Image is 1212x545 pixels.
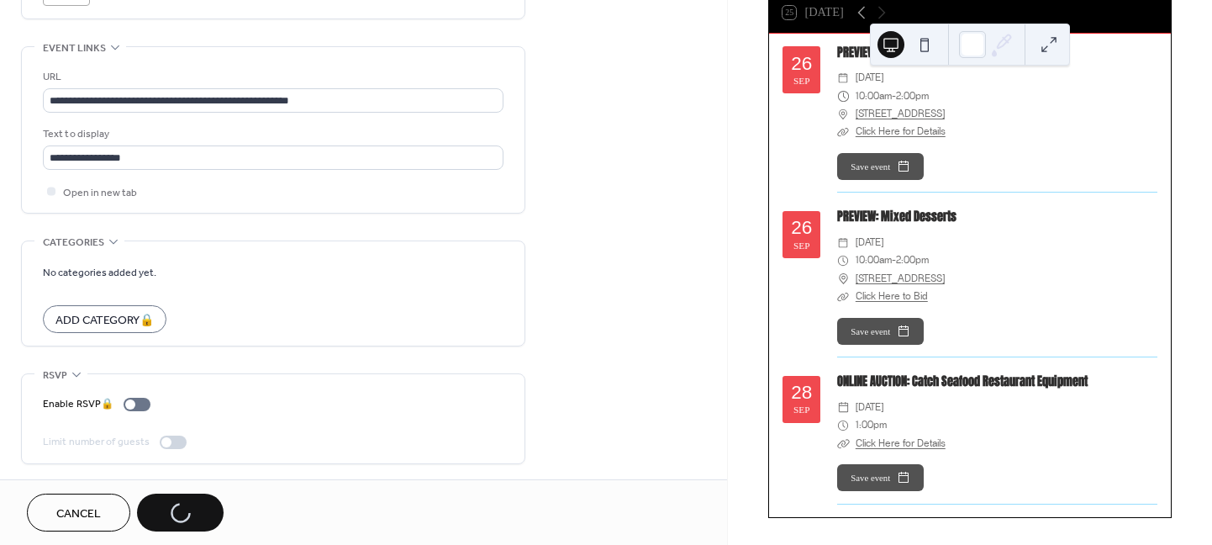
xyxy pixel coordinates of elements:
[837,399,849,416] div: ​
[837,251,849,269] div: ​
[793,241,809,251] div: Sep
[27,494,130,532] button: Cancel
[56,505,101,523] span: Cancel
[791,55,812,74] div: 26
[856,437,946,449] a: Click Here for Details
[892,251,896,269] span: -
[856,399,883,416] span: [DATE]
[837,208,956,225] a: PREVIEW: Mixed Desserts
[856,105,945,123] a: [STREET_ADDRESS]
[793,77,809,86] div: Sep
[837,435,849,452] div: ​
[793,405,809,415] div: Sep
[837,270,849,288] div: ​
[43,264,156,282] span: No categories added yet.
[837,44,1057,61] a: PREVIEW: Catch Seafood Restaurant Equipment
[837,373,1088,390] a: ONLINE AUCTION: Catch Seafood Restaurant Equipment
[43,40,106,57] span: Event links
[856,69,883,87] span: [DATE]
[837,318,924,345] button: Save event
[43,367,67,384] span: RSVP
[896,251,929,269] span: 2:00pm
[837,464,924,491] button: Save event
[837,288,849,305] div: ​
[837,416,849,434] div: ​
[43,234,104,251] span: Categories
[856,87,892,105] span: 10:00am
[856,125,946,137] a: Click Here for Details
[43,433,150,451] div: Limit number of guests
[896,87,929,105] span: 2:00pm
[43,68,500,86] div: URL
[837,87,849,105] div: ​
[892,87,896,105] span: -
[791,384,812,403] div: 28
[856,251,892,269] span: 10:00am
[856,270,945,288] a: [STREET_ADDRESS]
[43,125,500,143] div: Text to display
[837,69,849,87] div: ​
[856,416,887,434] span: 1:00pm
[837,105,849,123] div: ​
[837,153,924,180] button: Save event
[856,290,928,302] a: Click Here to Bid
[63,184,137,202] span: Open in new tab
[791,219,812,238] div: 26
[856,234,883,251] span: [DATE]
[837,234,849,251] div: ​
[837,123,849,140] div: ​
